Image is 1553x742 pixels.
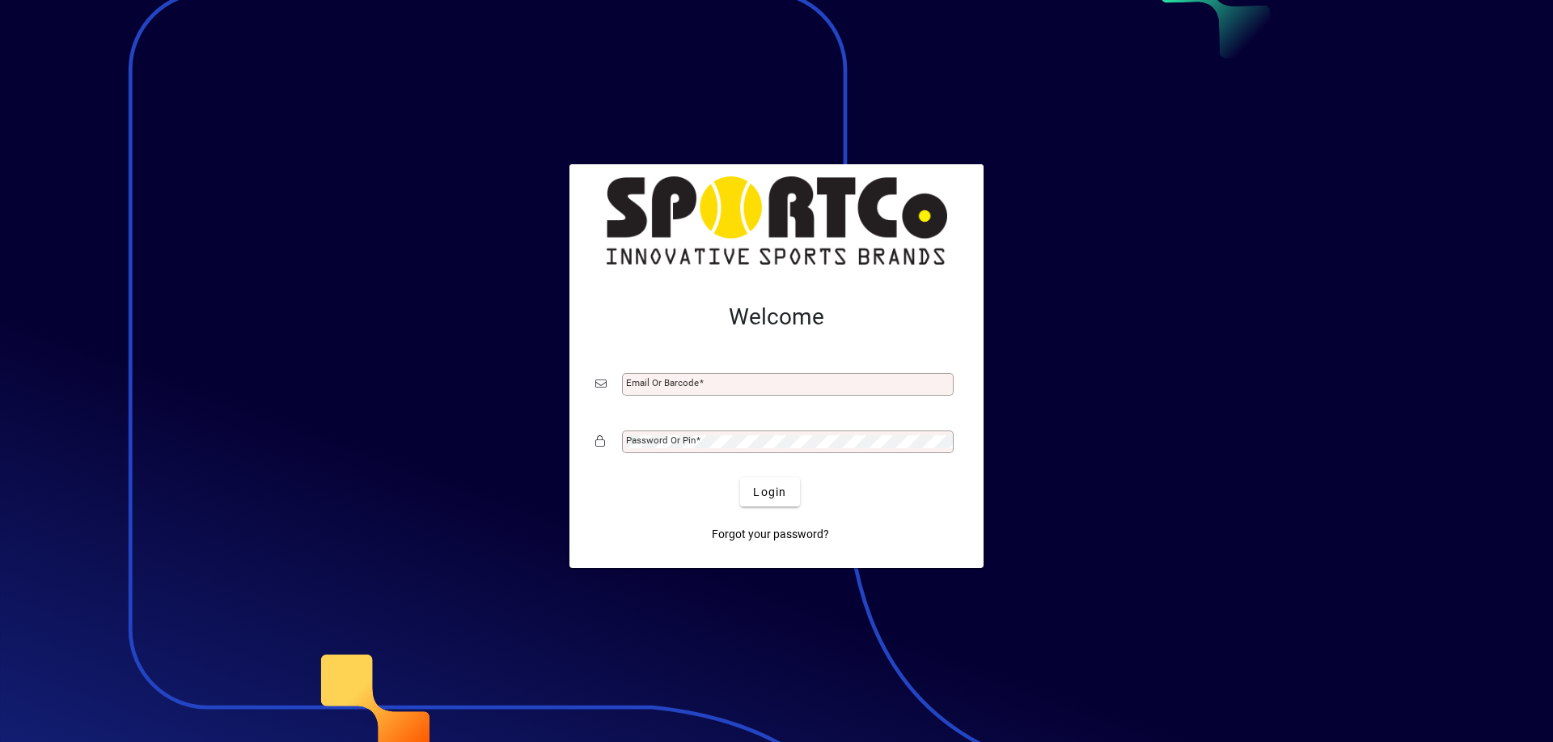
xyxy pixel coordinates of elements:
[753,484,786,501] span: Login
[626,435,696,446] mat-label: Password or Pin
[705,519,836,549] a: Forgot your password?
[626,377,699,388] mat-label: Email or Barcode
[712,526,829,543] span: Forgot your password?
[740,477,799,507] button: Login
[595,303,958,331] h2: Welcome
